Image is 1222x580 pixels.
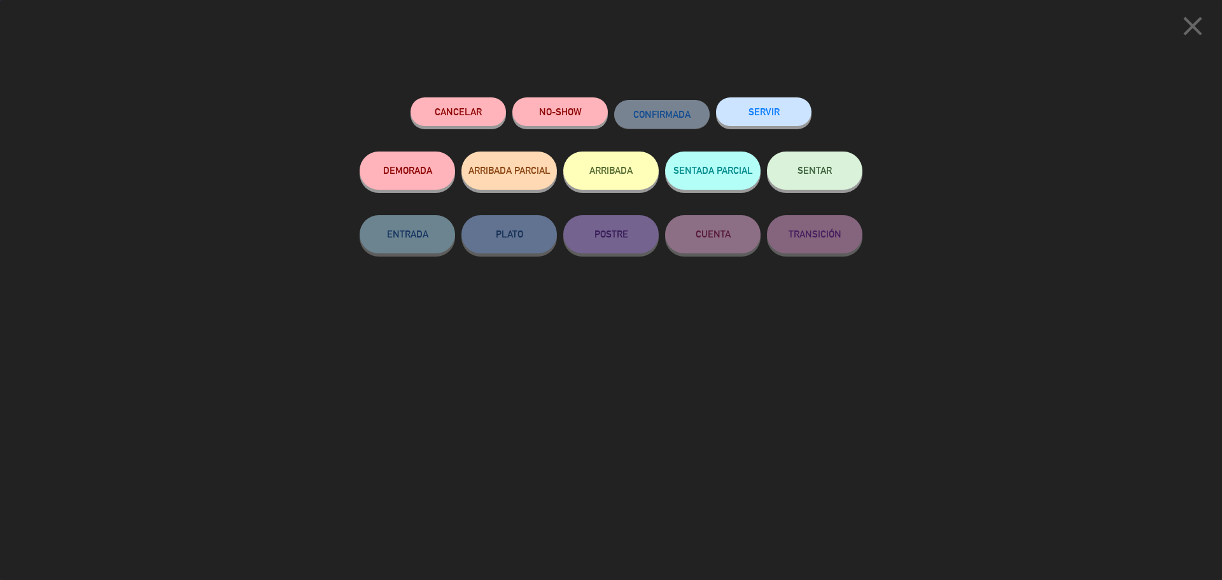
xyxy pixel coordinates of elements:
button: Cancelar [411,97,506,126]
span: CONFIRMADA [633,109,691,120]
button: SENTADA PARCIAL [665,152,761,190]
button: ARRIBADA PARCIAL [461,152,557,190]
button: DEMORADA [360,152,455,190]
button: CUENTA [665,215,761,253]
button: TRANSICIÓN [767,215,862,253]
i: close [1177,10,1209,42]
button: NO-SHOW [512,97,608,126]
button: ARRIBADA [563,152,659,190]
span: ARRIBADA PARCIAL [468,165,551,176]
button: PLATO [461,215,557,253]
button: CONFIRMADA [614,100,710,129]
button: SENTAR [767,152,862,190]
span: SENTAR [797,165,832,176]
button: ENTRADA [360,215,455,253]
button: POSTRE [563,215,659,253]
button: SERVIR [716,97,811,126]
button: close [1173,10,1212,47]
